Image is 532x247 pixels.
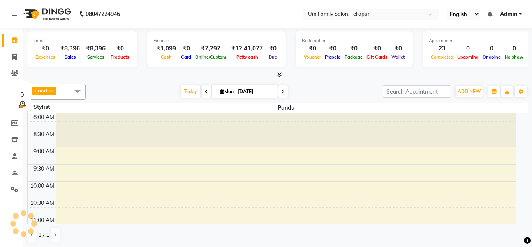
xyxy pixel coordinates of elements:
[193,44,228,53] div: ₹7,297
[481,44,503,53] div: 0
[109,44,131,53] div: ₹0
[109,54,131,60] span: Products
[32,165,56,173] div: 9:30 AM
[455,54,481,60] span: Upcoming
[343,54,365,60] span: Package
[365,44,389,53] div: ₹0
[218,89,236,94] span: Mon
[50,87,54,94] a: x
[20,3,73,25] img: logo
[458,89,481,94] span: ADD NEW
[35,87,50,94] span: pandu
[32,147,56,156] div: 9:00 AM
[383,85,451,98] input: Search Appointment
[179,54,193,60] span: Card
[302,37,407,44] div: Redemption
[33,54,57,60] span: Expenses
[234,54,260,60] span: Petty cash
[302,54,323,60] span: Voucher
[17,99,27,109] img: wait_time.png
[455,44,481,53] div: 0
[33,44,57,53] div: ₹0
[153,37,280,44] div: Finance
[323,54,343,60] span: Prepaid
[28,103,56,111] div: Stylist
[503,44,525,53] div: 0
[33,37,131,44] div: Total
[38,231,49,239] span: 1 / 1
[179,44,193,53] div: ₹0
[266,44,280,53] div: ₹0
[267,54,279,60] span: Due
[32,130,56,139] div: 8:30 AM
[86,3,120,25] b: 08047224946
[429,44,455,53] div: 23
[57,44,83,53] div: ₹8,396
[389,44,407,53] div: ₹0
[153,44,179,53] div: ₹1,099
[389,54,407,60] span: Wallet
[193,54,228,60] span: Online/Custom
[228,44,266,53] div: ₹12,41,077
[32,113,56,121] div: 8:00 AM
[181,85,200,98] span: Today
[481,54,503,60] span: Ongoing
[503,54,525,60] span: No show
[29,199,56,207] div: 10:30 AM
[29,182,56,190] div: 10:00 AM
[63,54,78,60] span: Sales
[159,54,174,60] span: Cash
[456,86,483,97] button: ADD NEW
[85,54,106,60] span: Services
[429,37,525,44] div: Appointment
[17,90,27,99] div: 0
[500,10,517,18] span: Admin
[29,216,56,224] div: 11:00 AM
[429,54,455,60] span: Completed
[302,44,323,53] div: ₹0
[56,103,516,113] span: pandu
[343,44,365,53] div: ₹0
[365,54,389,60] span: Gift Cards
[236,86,275,98] input: 2025-09-01
[83,44,109,53] div: ₹8,396
[323,44,343,53] div: ₹0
